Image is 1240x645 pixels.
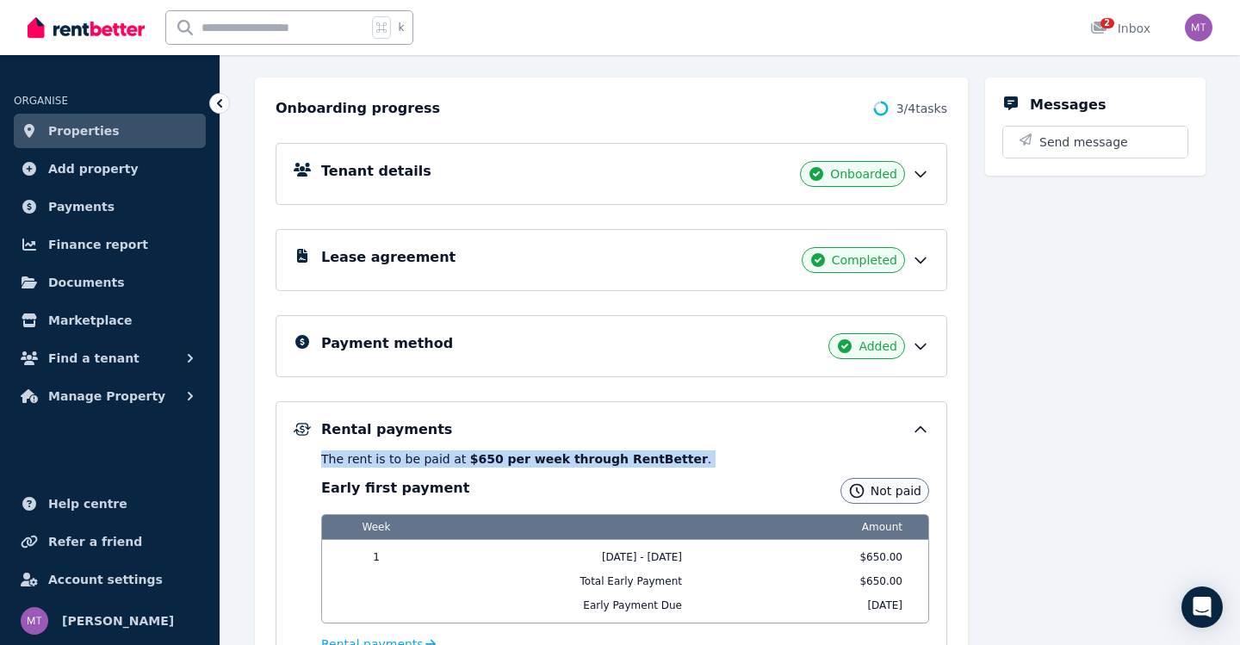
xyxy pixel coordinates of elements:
[321,161,431,182] h5: Tenant details
[14,189,206,224] a: Payments
[14,152,206,186] a: Add property
[62,611,174,631] span: [PERSON_NAME]
[734,574,909,588] span: $650.00
[871,482,921,499] span: Not paid
[830,165,897,183] span: Onboarded
[48,196,115,217] span: Payments
[321,419,452,440] h5: Rental payments
[48,158,139,179] span: Add property
[1100,18,1114,28] span: 2
[276,98,440,119] h2: Onboarding progress
[321,333,453,354] h5: Payment method
[48,569,163,590] span: Account settings
[734,550,909,564] span: $650.00
[332,550,420,564] span: 1
[321,450,929,468] p: The rent is to be paid at .
[21,607,48,635] img: Matt Teague
[1003,127,1187,158] button: Send message
[14,265,206,300] a: Documents
[14,114,206,148] a: Properties
[321,478,469,499] h3: Early first payment
[1090,20,1150,37] div: Inbox
[48,234,148,255] span: Finance report
[1185,14,1212,41] img: Matt Teague
[14,379,206,413] button: Manage Property
[431,574,723,588] span: Total Early Payment
[294,423,311,436] img: Rental Payments
[734,598,909,612] span: [DATE]
[734,515,909,539] span: Amount
[48,348,139,369] span: Find a tenant
[14,562,206,597] a: Account settings
[48,531,142,552] span: Refer a friend
[14,487,206,521] a: Help centre
[896,100,947,117] span: 3 / 4 tasks
[470,452,708,466] b: $650 per week through RentBetter
[431,598,723,612] span: Early Payment Due
[48,272,125,293] span: Documents
[859,338,897,355] span: Added
[1039,133,1128,151] span: Send message
[321,247,456,268] h5: Lease agreement
[332,515,420,539] span: Week
[431,550,723,564] span: [DATE] - [DATE]
[14,227,206,262] a: Finance report
[48,386,165,406] span: Manage Property
[14,524,206,559] a: Refer a friend
[48,493,127,514] span: Help centre
[398,21,404,34] span: k
[1030,95,1106,115] h5: Messages
[14,95,68,107] span: ORGANISE
[832,251,897,269] span: Completed
[14,341,206,375] button: Find a tenant
[28,15,145,40] img: RentBetter
[14,303,206,338] a: Marketplace
[1181,586,1223,628] div: Open Intercom Messenger
[48,121,120,141] span: Properties
[48,310,132,331] span: Marketplace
